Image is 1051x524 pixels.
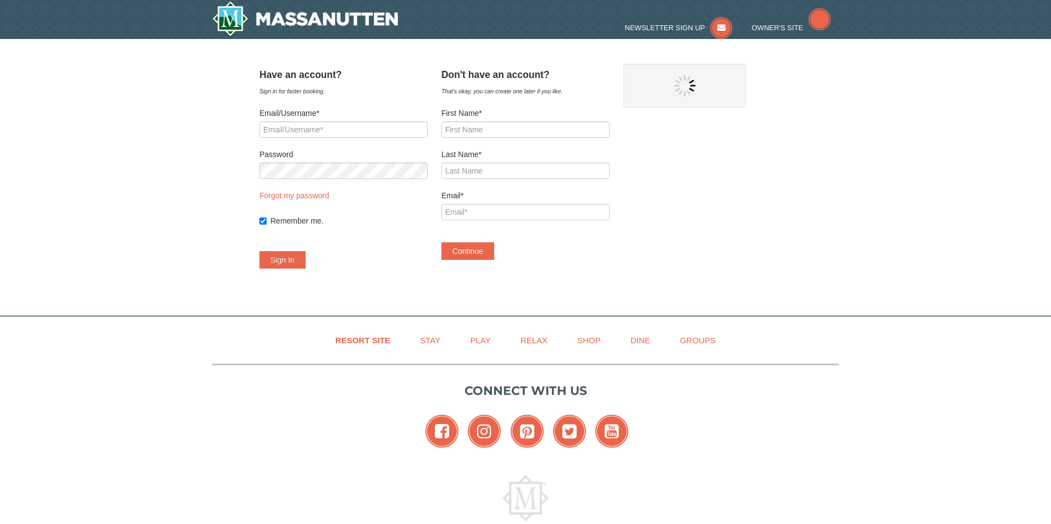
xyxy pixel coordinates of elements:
img: wait gif [674,75,696,97]
label: Email/Username* [259,108,428,119]
img: Massanutten Resort Logo [502,475,549,521]
input: Email/Username* [259,121,428,138]
label: Email* [441,190,610,201]
input: Last Name [441,163,610,179]
a: Groups [666,328,729,353]
a: Relax [507,328,561,353]
h4: Have an account? [259,69,428,80]
a: Shop [563,328,615,353]
span: Owner's Site [752,24,804,32]
a: Owner's Site [752,24,831,32]
img: Massanutten Resort Logo [212,1,398,36]
label: Password [259,149,428,160]
input: Email* [441,204,610,220]
h4: Don't have an account? [441,69,610,80]
a: Stay [406,328,454,353]
a: Dine [617,328,664,353]
a: Massanutten Resort [212,1,398,36]
div: Sign in for faster booking. [259,86,428,97]
a: Resort Site [322,328,404,353]
a: Newsletter Sign Up [625,24,733,32]
button: Sign In [259,251,306,269]
p: Connect with us [212,382,839,400]
input: First Name [441,121,610,138]
label: Remember me. [270,215,428,226]
div: That's okay, you can create one later if you like. [441,86,610,97]
button: Continue [441,242,494,260]
a: Forgot my password [259,191,329,200]
label: First Name* [441,108,610,119]
a: Play [456,328,504,353]
label: Last Name* [441,149,610,160]
span: Newsletter Sign Up [625,24,705,32]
